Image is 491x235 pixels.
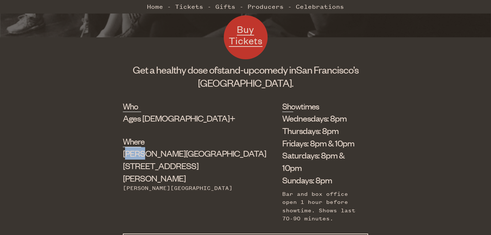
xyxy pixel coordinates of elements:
li: Fridays: 8pm & 10pm [282,137,358,149]
span: stand-up [217,63,254,76]
div: [PERSON_NAME][GEOGRAPHIC_DATA] [123,184,246,192]
h2: Where [123,135,141,147]
a: Buy Tickets [224,15,268,59]
h1: Get a healthy dose of comedy in [123,63,369,89]
h2: Showtimes [282,100,294,112]
span: [GEOGRAPHIC_DATA]. [198,77,293,89]
li: Wednesdays: 8pm [282,112,358,124]
span: [PERSON_NAME][GEOGRAPHIC_DATA] [123,148,266,158]
div: [STREET_ADDRESS][PERSON_NAME] [123,147,246,184]
div: Ages [DEMOGRAPHIC_DATA]+ [123,112,246,124]
li: Thursdays: 8pm [282,124,358,137]
span: Buy Tickets [229,23,263,47]
span: San Francisco’s [296,63,359,76]
li: Sundays: 8pm [282,174,358,186]
div: Bar and box office open 1 hour before showtime. Shows last 70-90 minutes. [282,190,358,223]
li: Saturdays: 8pm & 10pm [282,149,358,174]
h2: Who [123,100,141,112]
